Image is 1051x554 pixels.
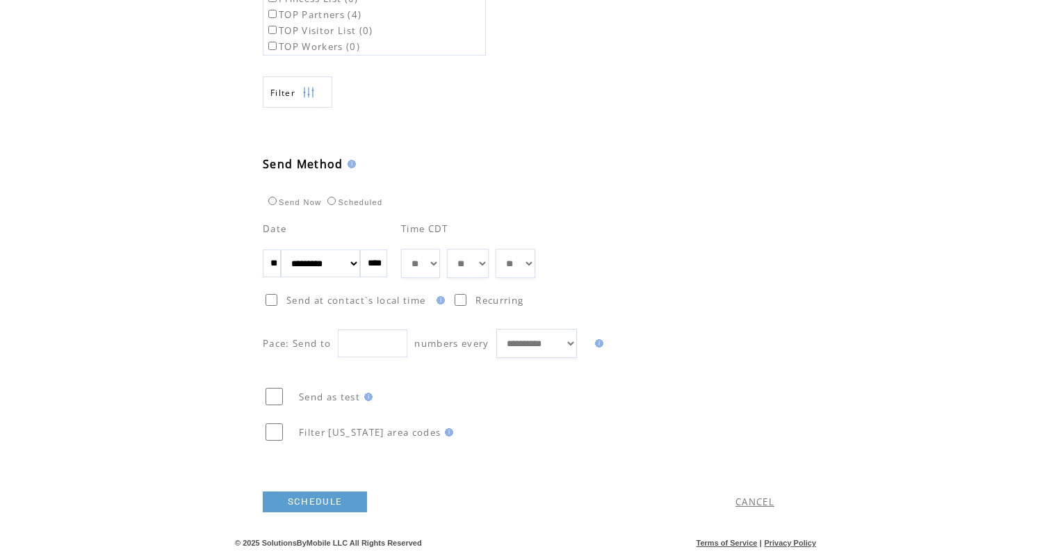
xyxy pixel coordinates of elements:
label: TOP Partners (4) [266,8,361,21]
span: Send as test [299,391,360,403]
a: Privacy Policy [764,539,816,547]
a: Filter [263,76,332,108]
span: Show filters [270,87,295,99]
label: TOP Visitor List (0) [266,24,373,37]
span: numbers every [414,337,489,350]
img: help.gif [360,393,373,401]
img: help.gif [432,296,445,304]
label: Send Now [265,198,321,206]
input: TOP Workers (0) [268,42,277,50]
a: CANCEL [735,496,774,508]
label: TOP Workers (0) [266,40,360,53]
img: help.gif [441,428,453,437]
label: Scheduled [324,198,382,206]
span: Send Method [263,156,343,172]
span: | [760,539,762,547]
span: © 2025 SolutionsByMobile LLC All Rights Reserved [235,539,422,547]
a: SCHEDULE [263,491,367,512]
span: Time CDT [401,222,448,235]
span: Date [263,222,286,235]
img: filters.png [302,77,315,108]
span: Filter [US_STATE] area codes [299,426,441,439]
input: Send Now [268,197,277,205]
img: help.gif [591,339,603,348]
input: Scheduled [327,197,336,205]
input: TOP Partners (4) [268,10,277,18]
span: Pace: Send to [263,337,331,350]
span: Send at contact`s local time [286,294,425,307]
span: Recurring [475,294,523,307]
input: TOP Visitor List (0) [268,26,277,34]
a: Terms of Service [696,539,758,547]
img: help.gif [343,160,356,168]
